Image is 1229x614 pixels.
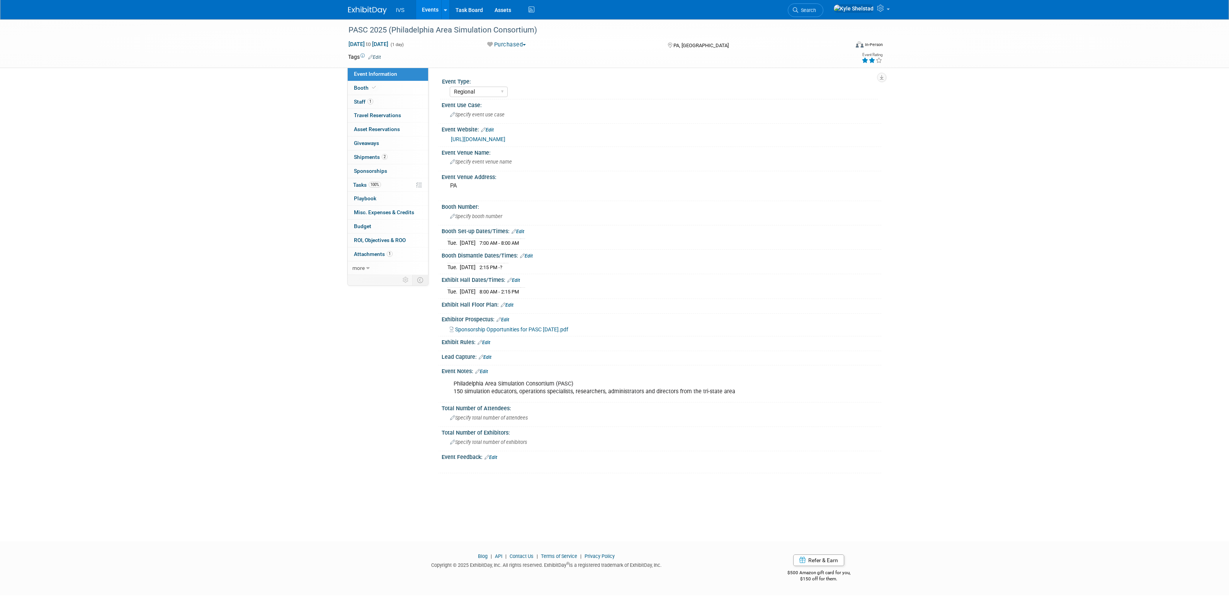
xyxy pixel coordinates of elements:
[455,326,568,333] span: Sponsorship Opportunities for PASC [DATE].pdf
[442,274,881,284] div: Exhibit Hall Dates/Times:
[475,369,488,374] a: Edit
[450,182,616,189] pre: PA
[484,41,529,49] button: Purchased
[450,439,527,445] span: Specify total number of exhibitors
[460,239,476,247] td: [DATE]
[354,223,371,229] span: Budget
[348,95,428,109] a: Staff1
[442,201,881,211] div: Booth Number:
[369,182,381,188] span: 100%
[442,299,881,309] div: Exhibit Hall Floor Plan:
[510,553,534,559] a: Contact Us
[387,251,393,257] span: 1
[798,7,816,13] span: Search
[372,85,376,90] i: Booth reservation complete
[348,7,387,14] img: ExhibitDay
[348,136,428,150] a: Giveaways
[578,553,583,559] span: |
[442,451,881,461] div: Event Feedback:
[442,365,881,375] div: Event Notes:
[442,336,881,346] div: Exhibit Rules:
[348,206,428,219] a: Misc. Expenses & Credits
[348,560,745,569] div: Copyright © 2025 ExhibitDay, Inc. All rights reserved. ExhibitDay is a registered trademark of Ex...
[450,213,502,219] span: Specify booth number
[348,247,428,261] a: Attachments1
[354,209,414,215] span: Misc. Expenses & Credits
[479,289,519,295] span: 8:00 AM - 2:15 PM
[451,136,505,142] a: [URL][DOMAIN_NAME]
[500,264,502,270] span: ?
[489,553,494,559] span: |
[442,250,881,260] div: Booth Dismantle Dates/Times:
[354,251,393,257] span: Attachments
[367,99,373,104] span: 1
[348,123,428,136] a: Asset Reservations
[447,239,460,247] td: Tue.
[460,263,476,271] td: [DATE]
[348,53,381,61] td: Tags
[442,147,881,157] div: Event Venue Name:
[348,178,428,192] a: Tasks100%
[348,109,428,122] a: Travel Reservations
[478,340,490,345] a: Edit
[479,355,491,360] a: Edit
[503,553,508,559] span: |
[348,220,428,233] a: Budget
[354,237,406,243] span: ROI, Objectives & ROO
[862,53,882,57] div: Event Rating
[481,127,494,133] a: Edit
[442,171,881,181] div: Event Venue Address:
[804,40,883,52] div: Event Format
[354,99,373,105] span: Staff
[495,553,502,559] a: API
[442,76,878,85] div: Event Type:
[520,253,533,259] a: Edit
[450,112,505,118] span: Specify event use case
[354,195,376,201] span: Playbook
[382,154,388,160] span: 2
[365,41,372,47] span: to
[673,43,729,48] span: PA, [GEOGRAPHIC_DATA]
[442,351,881,361] div: Lead Capture:
[354,168,387,174] span: Sponsorships
[442,403,881,412] div: Total Number of Attendees:
[348,234,428,247] a: ROI, Objectives & ROO
[478,553,488,559] a: Blog
[346,23,838,37] div: PASC 2025 (Philadelphia Area Simulation Consortium)
[442,99,881,109] div: Event Use Case:
[541,553,577,559] a: Terms of Service
[348,261,428,275] a: more
[442,314,881,324] div: Exhibitor Prospectus:
[348,81,428,95] a: Booth
[442,225,881,235] div: Booth Set-up Dates/Times:
[442,124,881,134] div: Event Website:
[348,192,428,205] a: Playbook
[496,317,509,322] a: Edit
[354,112,401,118] span: Travel Reservations
[368,55,381,60] a: Edit
[460,287,476,295] td: [DATE]
[585,553,615,559] a: Privacy Policy
[348,164,428,178] a: Sponsorships
[442,427,881,437] div: Total Number of Exhibitors:
[399,275,413,285] td: Personalize Event Tab Strip
[535,553,540,559] span: |
[484,455,497,460] a: Edit
[447,287,460,295] td: Tue.
[412,275,428,285] td: Toggle Event Tabs
[788,3,823,17] a: Search
[447,263,460,271] td: Tue.
[479,264,502,270] span: 2:15 PM -
[833,4,874,13] img: Kyle Shelstad
[450,159,512,165] span: Specify event venue name
[448,376,796,399] div: Philadelphia Area Simulation Consortium (PASC) 150 simulation educators, operations specialists, ...
[501,302,513,308] a: Edit
[348,41,389,48] span: [DATE] [DATE]
[354,71,397,77] span: Event Information
[756,565,881,582] div: $500 Amazon gift card for you,
[566,561,569,566] sup: ®
[348,67,428,81] a: Event Information
[756,576,881,582] div: $150 off for them.
[352,265,365,271] span: more
[450,326,568,333] a: Sponsorship Opportunities for PASC [DATE].pdf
